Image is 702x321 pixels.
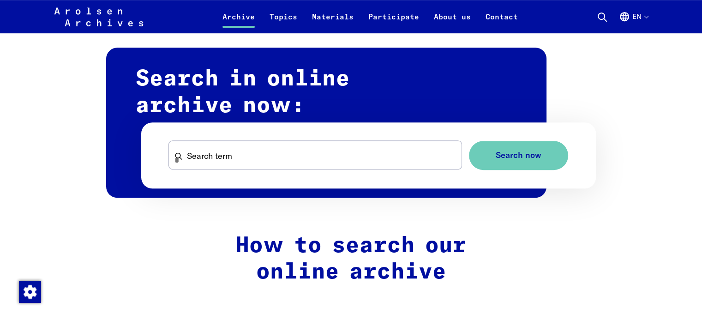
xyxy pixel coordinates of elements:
h2: How to search our online archive [156,233,546,286]
h2: Search in online archive now: [106,48,546,198]
a: Materials [305,11,361,33]
span: Search now [496,151,541,160]
nav: Primary [215,6,525,28]
a: Archive [215,11,262,33]
a: Topics [262,11,305,33]
button: Search now [469,141,568,170]
button: English, language selection [619,11,648,33]
div: Change consent [18,280,41,303]
img: Change consent [19,281,41,303]
a: About us [426,11,478,33]
a: Participate [361,11,426,33]
a: Contact [478,11,525,33]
